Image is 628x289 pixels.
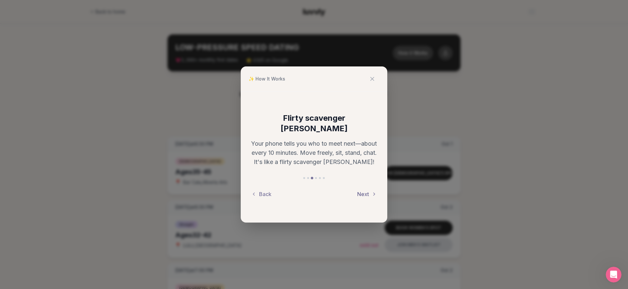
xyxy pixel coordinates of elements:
[251,187,271,201] button: Back
[251,139,377,167] p: Your phone tells you who to meet next—about every 10 minutes. Move freely, sit, stand, chat. It's...
[606,267,621,282] iframe: Intercom live chat
[357,187,377,201] button: Next
[251,113,377,134] h3: Flirty scavenger [PERSON_NAME]
[249,76,285,82] span: ✨ How It Works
